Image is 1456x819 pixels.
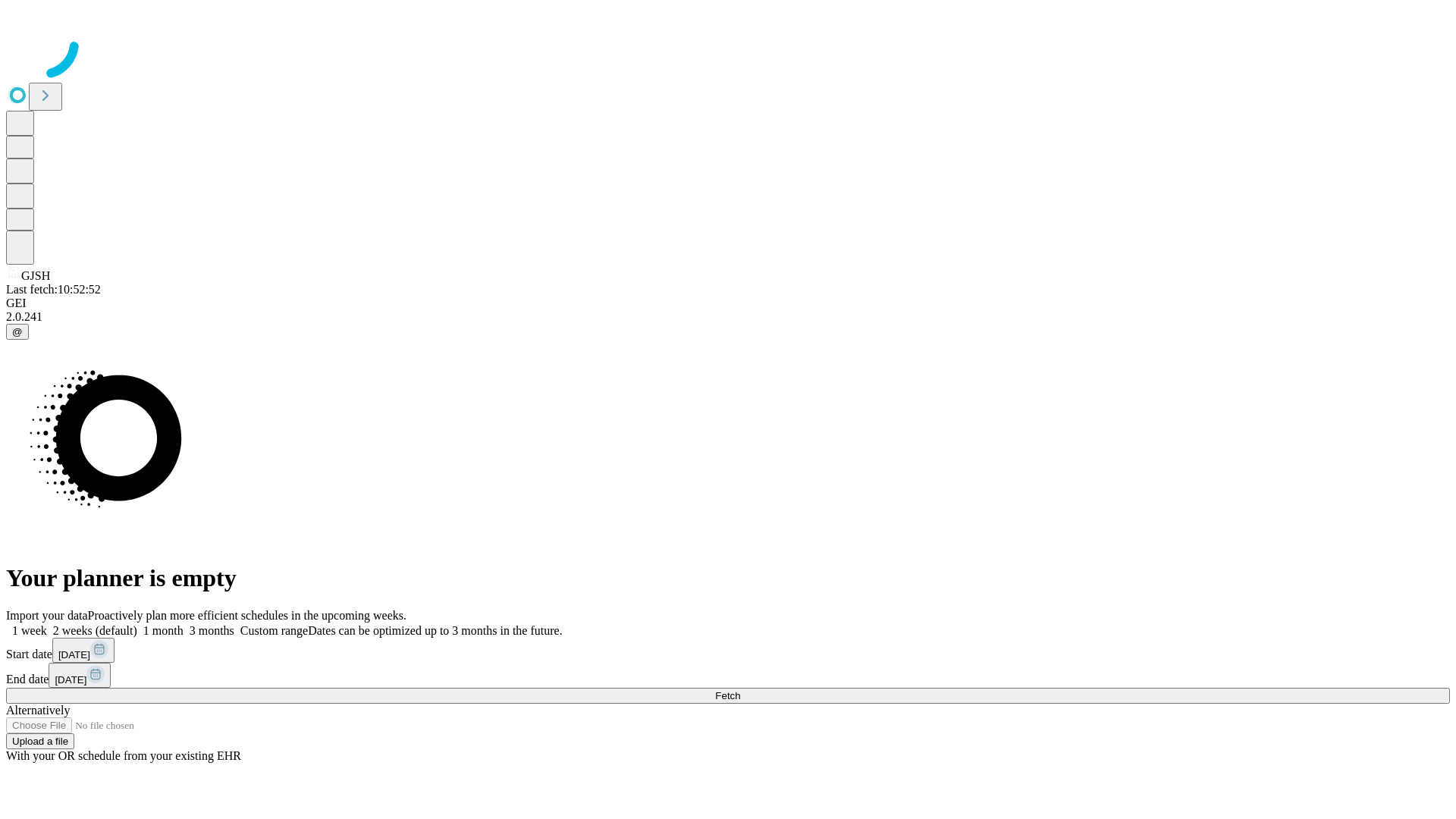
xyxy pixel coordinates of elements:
[6,704,70,717] span: Alternatively
[55,674,86,686] span: [DATE]
[6,564,1450,592] h1: Your planner is empty
[53,624,137,637] span: 2 weeks (default)
[6,324,29,340] button: @
[49,663,111,688] button: [DATE]
[6,609,88,622] span: Import your data
[12,326,23,337] span: @
[6,638,1450,663] div: Start date
[52,638,115,663] button: [DATE]
[240,624,308,637] span: Custom range
[58,649,90,661] span: [DATE]
[21,269,50,282] span: GJSH
[715,690,740,701] span: Fetch
[308,624,562,637] span: Dates can be optimized up to 3 months in the future.
[143,624,184,637] span: 1 month
[6,733,74,749] button: Upload a file
[88,609,406,622] span: Proactively plan more efficient schedules in the upcoming weeks.
[12,624,47,637] span: 1 week
[6,749,241,762] span: With your OR schedule from your existing EHR
[6,283,101,296] span: Last fetch: 10:52:52
[6,310,1450,324] div: 2.0.241
[6,297,1450,310] div: GEI
[6,688,1450,704] button: Fetch
[6,663,1450,688] div: End date
[190,624,234,637] span: 3 months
